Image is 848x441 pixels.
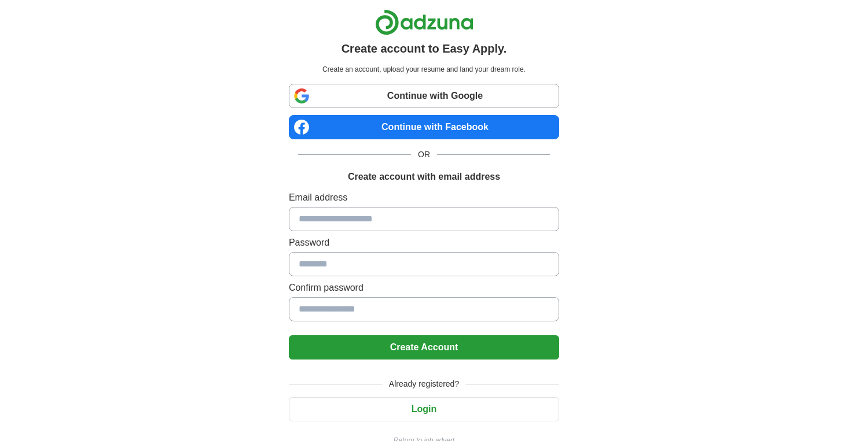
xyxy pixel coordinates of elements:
[289,191,559,205] label: Email address
[291,64,557,75] p: Create an account, upload your resume and land your dream role.
[375,9,473,35] img: Adzuna logo
[289,115,559,139] a: Continue with Facebook
[342,40,507,57] h1: Create account to Easy Apply.
[289,84,559,108] a: Continue with Google
[289,281,559,295] label: Confirm password
[411,149,437,161] span: OR
[348,170,500,184] h1: Create account with email address
[289,397,559,421] button: Login
[382,378,466,390] span: Already registered?
[289,404,559,414] a: Login
[289,236,559,250] label: Password
[289,335,559,360] button: Create Account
